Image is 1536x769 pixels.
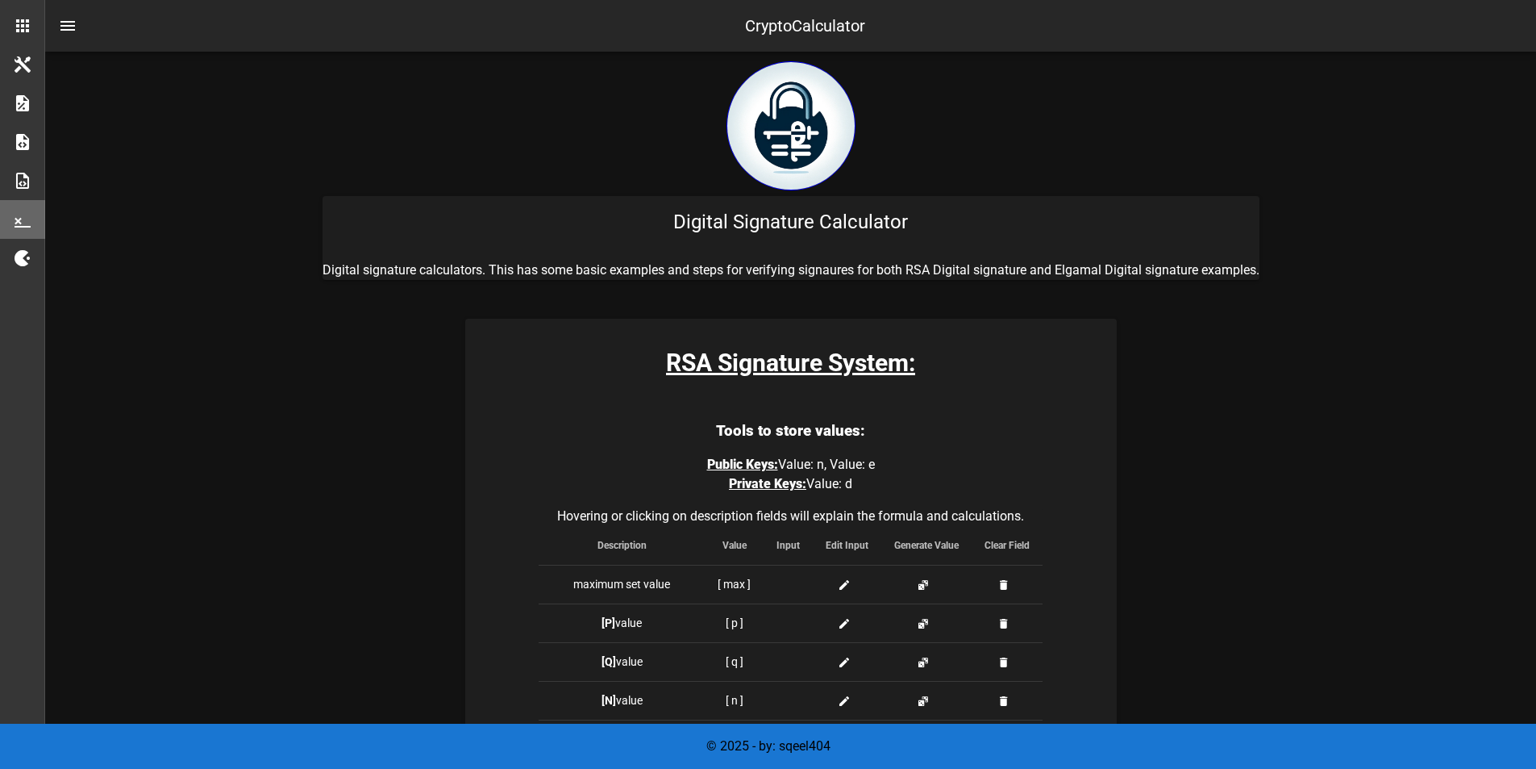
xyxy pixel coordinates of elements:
span: Description [597,540,647,551]
div: CryptoCalculator [745,14,865,38]
h3: Tools to store values: [539,420,1043,442]
td: [ p ] [705,604,764,642]
td: [ max ] [705,565,764,604]
span: Input [776,540,800,551]
span: Private Keys: [729,476,806,491]
a: home [726,178,855,194]
b: [N] [601,694,616,707]
span: value [601,616,642,629]
caption: Hovering or clicking on description fields will explain the formula and calculations. [539,507,1043,526]
span: Public Keys: [707,457,778,472]
span: value [601,694,643,707]
button: nav-menu-toggle [48,6,87,45]
th: Value [705,526,764,565]
h3: RSA Signature System: [465,345,1117,381]
th: Edit Input [813,526,881,565]
span: © 2025 - by: sqeel404 [706,738,830,754]
img: encryption logo [726,61,855,190]
td: [ phin ] [705,720,764,759]
div: Digital Signature Calculator [323,196,1259,248]
span: Edit Input [826,540,868,551]
th: Description [539,526,705,565]
b: [Q] [601,655,616,668]
span: Clear Field [984,540,1030,551]
span: value [601,655,643,668]
span: Value [722,540,747,551]
td: [ n ] [705,681,764,720]
td: [ q ] [705,642,764,681]
th: Input [764,526,813,565]
span: maximum set value [573,578,670,591]
p: Value: n, Value: e Value: d [539,455,1043,494]
p: Digital signature calculators. This has some basic examples and steps for verifying signaures for... [323,261,1259,280]
th: Generate Value [881,526,972,565]
th: Clear Field [972,526,1043,565]
b: [P] [601,616,615,629]
span: Generate Value [894,540,959,551]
